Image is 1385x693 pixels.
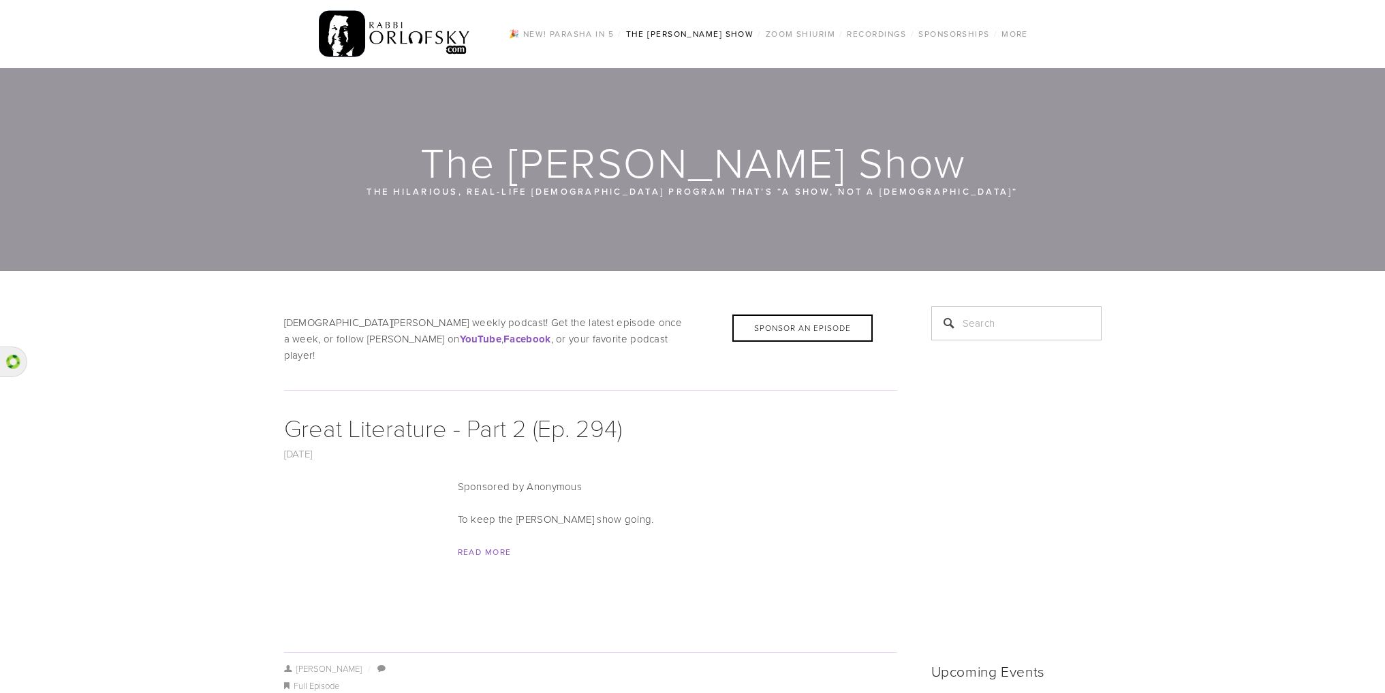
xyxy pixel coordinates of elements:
[362,662,375,675] span: /
[284,479,897,495] p: Sponsored by Anonymous
[366,184,1020,199] p: The hilarious, real-life [DEMOGRAPHIC_DATA] program that’s “a show, not a [DEMOGRAPHIC_DATA]“
[460,332,501,346] a: YouTube
[284,140,1103,184] h1: The [PERSON_NAME] Show
[458,546,512,558] a: Read More
[284,662,362,675] a: [PERSON_NAME]
[618,28,621,39] span: /
[931,662,1102,679] h2: Upcoming Events
[294,679,339,692] a: Full Episode
[839,28,843,39] span: /
[997,25,1032,43] a: More
[460,332,501,346] strong: YouTube
[931,306,1102,340] input: Search
[503,332,550,346] strong: Facebook
[284,315,897,364] p: [DEMOGRAPHIC_DATA][PERSON_NAME] weekly podcast! Get the latest episode once a week, or follow [PE...
[762,25,839,43] a: Zoom Shiurim
[994,28,997,39] span: /
[319,7,471,61] img: RabbiOrlofsky.com
[622,25,758,43] a: The [PERSON_NAME] Show
[911,28,914,39] span: /
[843,25,910,43] a: Recordings
[503,332,550,346] a: Facebook
[758,28,761,39] span: /
[284,410,622,444] a: Great Literature - Part 2 (Ep. 294)
[284,447,313,461] a: [DATE]
[732,315,873,342] div: Sponsor an Episode
[505,25,618,43] a: 🎉 NEW! Parasha in 5
[284,511,897,528] p: To keep the [PERSON_NAME] show going.
[914,25,993,43] a: Sponsorships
